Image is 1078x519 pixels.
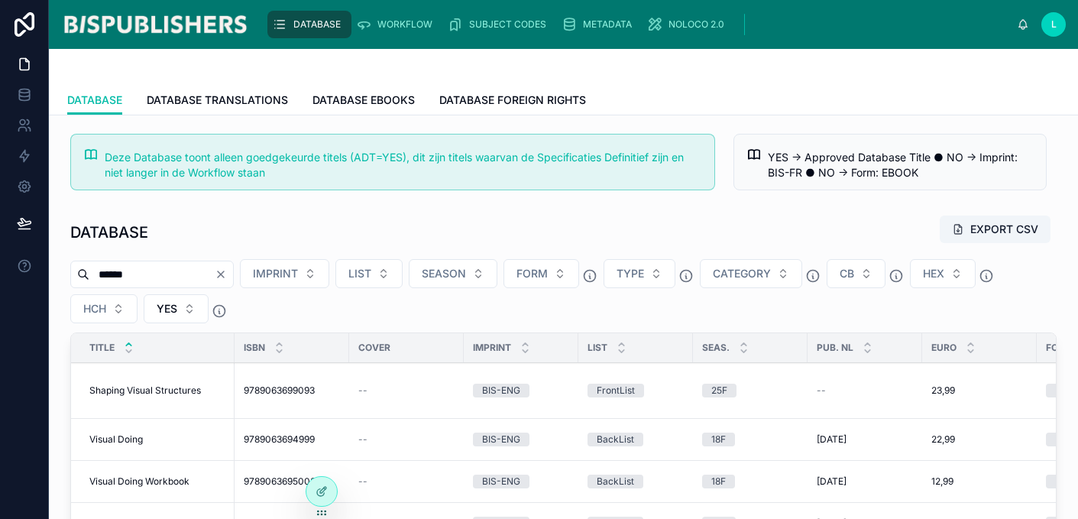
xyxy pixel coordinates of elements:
[89,384,201,397] span: Shaping Visual Structures
[439,86,586,117] a: DATABASE FOREIGN RIGHTS
[817,342,853,354] span: PUB. NL
[244,475,316,488] span: 9789063695002
[588,433,684,446] a: BackList
[439,92,586,108] span: DATABASE FOREIGN RIGHTS
[358,384,367,397] span: --
[482,384,520,397] div: BIS-ENG
[61,12,249,37] img: App logo
[473,384,569,397] a: BIS-ENG
[482,433,520,446] div: BIS-ENG
[817,475,847,488] span: [DATE]
[422,266,466,281] span: SEASON
[931,342,957,354] span: EURO
[1055,433,1077,446] div: Book
[516,266,548,281] span: FORM
[89,475,189,488] span: Visual Doing Workbook
[768,151,1018,179] span: YES → Approved Database Title ● NO → Imprint: BIS-FR ● NO → Form: EBOOK
[244,384,315,397] span: 9789063699093
[377,18,432,31] span: WORKFLOW
[244,475,340,488] a: 9789063695002
[312,92,415,108] span: DATABASE EBOOKS
[931,475,953,488] span: 12,99
[931,475,1028,488] a: 12,99
[89,433,225,446] a: Visual Doing
[67,92,122,108] span: DATABASE
[443,11,557,38] a: SUBJECT CODES
[312,86,415,117] a: DATABASE EBOOKS
[157,301,177,316] span: YES
[840,266,854,281] span: CB
[147,86,288,117] a: DATABASE TRANSLATIONS
[358,342,390,354] span: COVER
[409,259,497,288] button: Select Button
[105,151,684,179] span: Deze Database toont alleen goedgekeurde titels (ADT=YES), dit zijn titels waarvan de Specificatie...
[702,342,730,354] span: SEAS.
[910,259,976,288] button: Select Button
[348,266,371,281] span: LIST
[827,259,885,288] button: Select Button
[1051,18,1057,31] span: L
[931,433,1028,446] a: 22,99
[261,8,1017,41] div: scrollable content
[358,475,367,488] span: --
[817,384,913,397] a: --
[931,433,955,446] span: 22,99
[557,11,643,38] a: METADATA
[351,11,443,38] a: WORKFLOW
[700,259,802,288] button: Select Button
[89,433,143,446] span: Visual Doing
[147,92,288,108] span: DATABASE TRANSLATIONS
[469,18,546,31] span: SUBJECT CODES
[473,433,569,446] a: BIS-ENG
[597,475,634,488] div: BackList
[89,475,225,488] a: Visual Doing Workbook
[473,475,569,488] a: BIS-ENG
[702,475,798,488] a: 18F
[503,259,579,288] button: Select Button
[267,11,351,38] a: DATABASE
[588,342,607,354] span: LIST
[817,475,913,488] a: [DATE]
[89,384,225,397] a: Shaping Visual Structures
[144,294,209,323] button: Select Button
[244,433,340,446] a: 9789063694999
[240,259,329,288] button: Select Button
[83,301,106,316] span: HCH
[1055,475,1077,488] div: Book
[473,342,511,354] span: IMPRINT
[105,150,702,180] div: Deze Database toont alleen goedgekeurde titels (ADT=YES), dit zijn titels waarvan de Specificatie...
[215,268,233,281] button: Clear
[713,266,771,281] span: CATEGORY
[482,475,520,488] div: BIS-ENG
[67,86,122,115] a: DATABASE
[817,433,913,446] a: [DATE]
[711,475,726,488] div: 18F
[711,433,726,446] div: 18F
[244,433,315,446] span: 9789063694999
[293,18,341,31] span: DATABASE
[583,18,632,31] span: METADATA
[711,384,727,397] div: 25F
[244,342,265,354] span: ISBN
[768,150,1034,180] div: YES → Approved Database Title ● NO → Imprint: BIS-FR ● NO → Form: EBOOK
[358,475,455,488] a: --
[597,433,634,446] div: BackList
[940,216,1050,243] button: EXPORT CSV
[1055,384,1077,397] div: Book
[358,384,455,397] a: --
[617,266,644,281] span: TYPE
[89,342,115,354] span: TITLE
[253,266,298,281] span: IMPRINT
[931,384,1028,397] a: 23,99
[358,433,367,446] span: --
[817,433,847,446] span: [DATE]
[702,384,798,397] a: 25F
[604,259,675,288] button: Select Button
[643,11,735,38] a: NOLOCO 2.0
[335,259,403,288] button: Select Button
[244,384,340,397] a: 9789063699093
[70,294,138,323] button: Select Button
[702,433,798,446] a: 18F
[1046,342,1073,354] span: FORM
[588,384,684,397] a: FrontList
